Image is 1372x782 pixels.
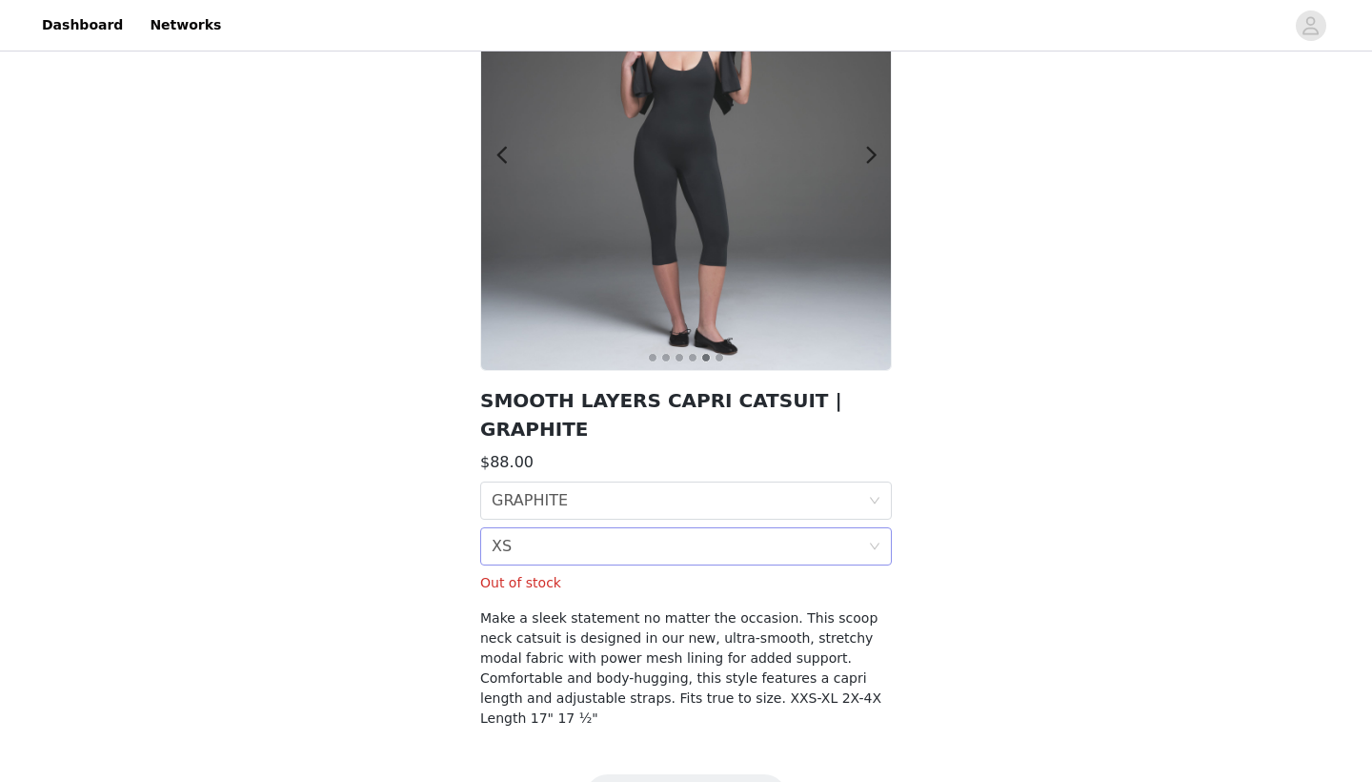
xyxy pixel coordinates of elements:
p: Out of stock [480,573,892,593]
h3: $88.00 [480,451,892,474]
div: GRAPHITE [492,483,568,519]
button: 6 [715,353,724,362]
button: 5 [701,353,711,362]
a: Networks [138,4,232,47]
a: Dashboard [30,4,134,47]
button: 1 [648,353,657,362]
i: icon: down [869,541,880,554]
i: icon: down [869,495,880,508]
div: XS [492,528,512,565]
div: avatar [1301,10,1320,41]
button: 4 [688,353,697,362]
button: 3 [675,353,684,362]
h2: SMOOTH LAYERS CAPRI CATSUIT | GRAPHITE [480,386,892,443]
button: 2 [661,353,671,362]
h4: Make a sleek statement no matter the occasion. This scoop neck catsuit is designed in our new, ul... [480,608,892,729]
